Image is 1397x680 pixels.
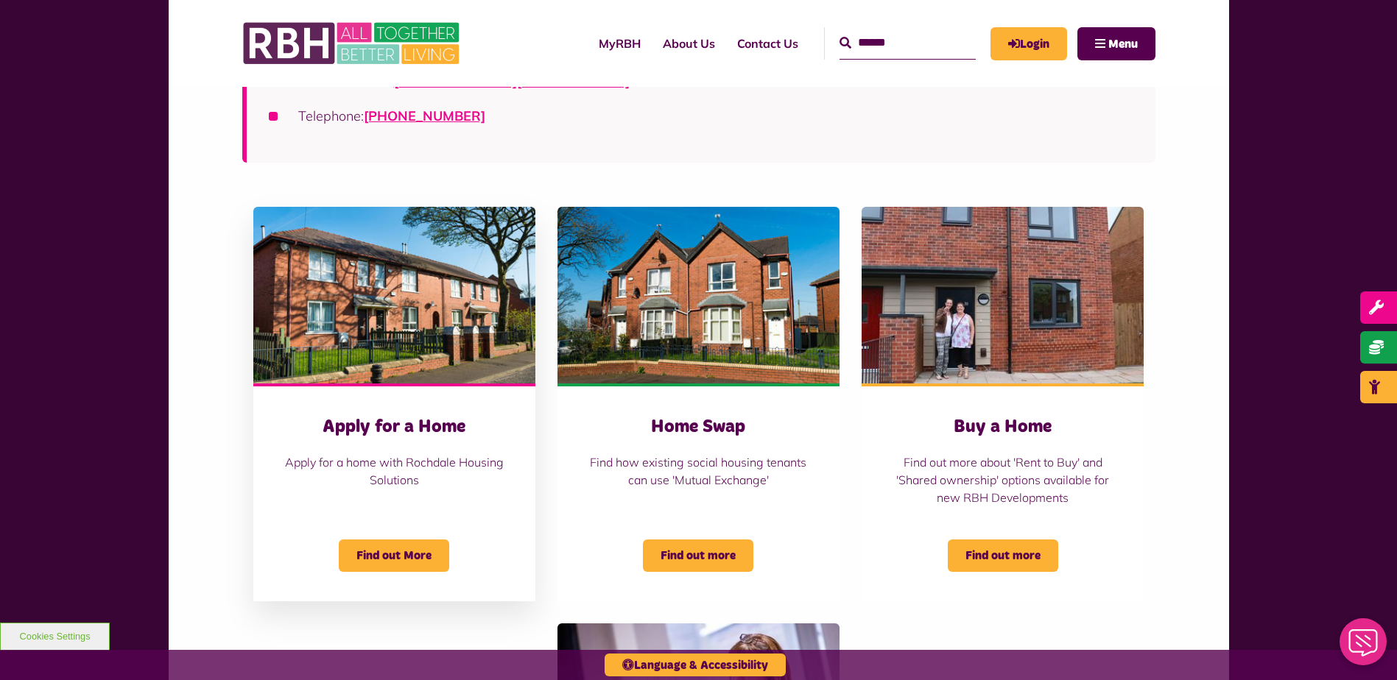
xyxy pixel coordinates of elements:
img: Belton Ave 07 [557,207,840,383]
a: call 0300 303 8874 [364,107,485,124]
img: RBH [242,15,463,72]
input: Search [840,27,976,59]
span: Find out More [339,539,449,572]
iframe: Netcall Web Assistant for live chat [1331,614,1397,680]
a: About Us [652,24,726,63]
span: Find out more [643,539,753,572]
span: Find out more [948,539,1058,572]
a: Contact Us [726,24,809,63]
a: Home Swap Find how existing social housing tenants can use 'Mutual Exchange' Find out more [557,207,840,601]
p: Find how existing social housing tenants can use 'Mutual Exchange' [587,453,810,489]
button: Navigation [1077,27,1155,60]
img: Belton Avenue [253,207,535,383]
a: Belton Avenue Apply for a Home Apply for a home with Rochdale Housing Solutions Find out More - o... [253,207,535,601]
a: MyRBH [588,24,652,63]
a: Buy a Home Find out more about 'Rent to Buy' and 'Shared ownership' options available for new RBH... [862,207,1144,601]
h3: Home Swap [587,416,810,439]
p: Apply for a home with Rochdale Housing Solutions [283,453,506,489]
h3: Buy a Home [891,416,1114,439]
span: Menu [1108,38,1138,50]
button: Language & Accessibility [605,654,786,676]
a: MyRBH [990,27,1067,60]
p: Find out more about 'Rent to Buy' and 'Shared ownership' options available for new RBH Developments [891,453,1114,506]
li: Telephone: [269,106,1133,126]
img: Longridge Drive Keys [862,207,1144,383]
h3: Apply for a Home [283,416,506,439]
